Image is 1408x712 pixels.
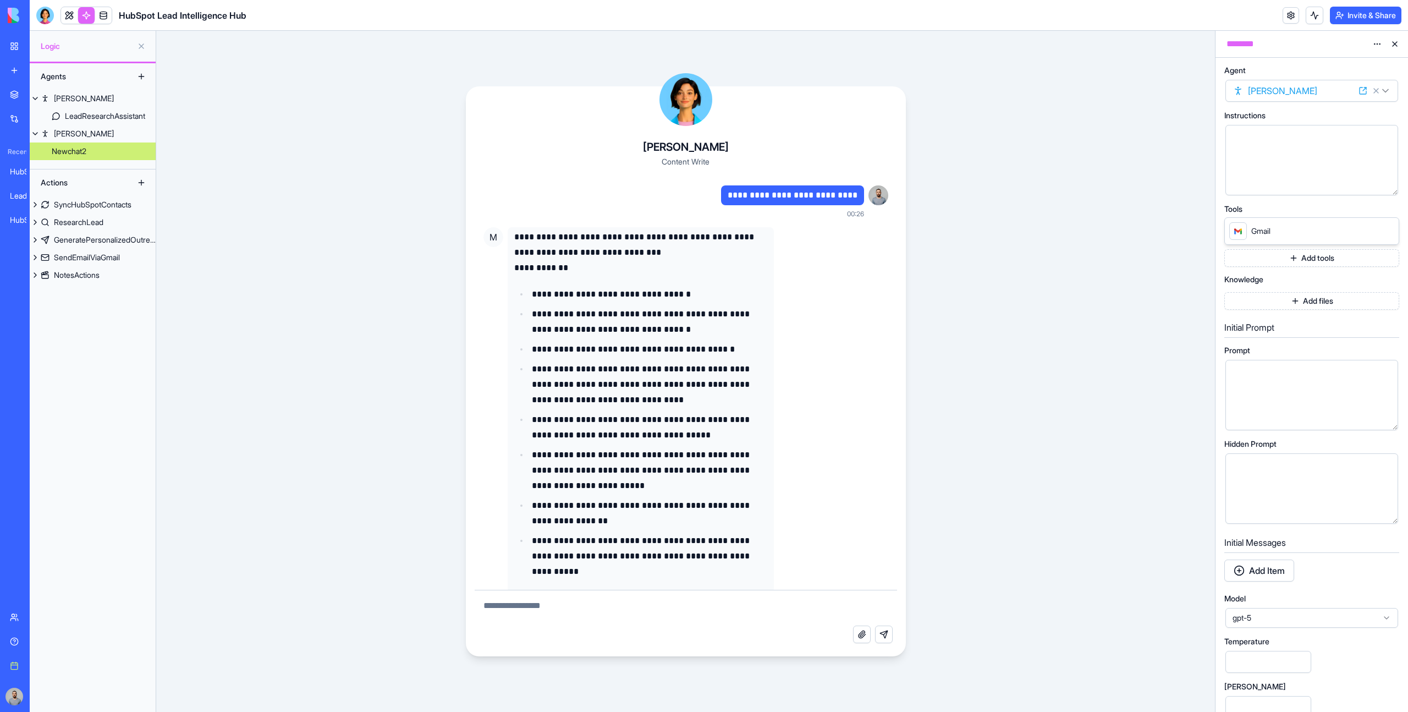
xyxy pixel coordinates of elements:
[30,107,156,125] a: LeadResearchAssistant
[54,128,114,139] div: [PERSON_NAME]
[1251,226,1270,237] span: Gmail
[30,266,156,284] a: NotesActions
[10,166,41,177] div: HubSpot Lead Intelligence Hub
[3,209,47,231] a: HubSpot Lead Research
[30,213,156,231] a: ResearchLead
[54,93,114,104] div: [PERSON_NAME]
[1224,321,1399,334] h5: Initial Prompt
[1330,7,1401,24] button: Invite & Share
[3,185,47,207] a: Lead Research & Outreach System
[1224,276,1263,283] span: Knowledge
[65,111,145,122] div: LeadResearchAssistant
[3,161,47,183] a: HubSpot Lead Intelligence Hub
[1224,638,1269,645] span: Temperature
[1224,440,1277,448] span: Hidden Prompt
[483,227,503,247] span: M
[1224,112,1266,119] span: Instructions
[1224,249,1399,267] button: Add tools
[1224,347,1250,354] span: Prompt
[868,185,888,205] img: image_123650291_bsq8ao.jpg
[30,143,156,160] a: Newchat2
[10,215,41,226] div: HubSpot Lead Research
[41,41,133,52] span: Logic
[1224,595,1246,603] span: Model
[30,125,156,143] a: [PERSON_NAME]
[30,90,156,107] a: [PERSON_NAME]
[3,147,26,156] span: Recent
[35,174,123,191] div: Actions
[54,234,156,245] div: GeneratePersonalizedOutreach
[5,688,23,705] img: image_123650291_bsq8ao.jpg
[1224,683,1286,691] span: [PERSON_NAME]
[643,139,729,155] h4: [PERSON_NAME]
[30,249,156,266] a: SendEmailViaGmail
[30,196,156,213] a: SyncHubSpotContacts
[54,199,131,210] div: SyncHubSpotContacts
[10,190,41,201] div: Lead Research & Outreach System
[847,210,864,218] span: 00:26
[1224,205,1242,213] span: Tools
[35,68,123,85] div: Agents
[54,252,120,263] div: SendEmailViaGmail
[119,9,246,22] span: HubSpot Lead Intelligence Hub
[1224,67,1246,74] span: Agent
[30,231,156,249] a: GeneratePersonalizedOutreach
[1224,536,1399,549] h5: Initial Messages
[8,8,76,23] img: logo
[1233,612,1378,623] span: gpt-5
[1224,292,1399,310] button: Add files
[1224,560,1294,582] button: Add Item
[52,146,86,157] div: Newchat2
[54,217,103,228] div: ResearchLead
[662,157,710,166] span: Content Write
[54,270,100,281] div: NotesActions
